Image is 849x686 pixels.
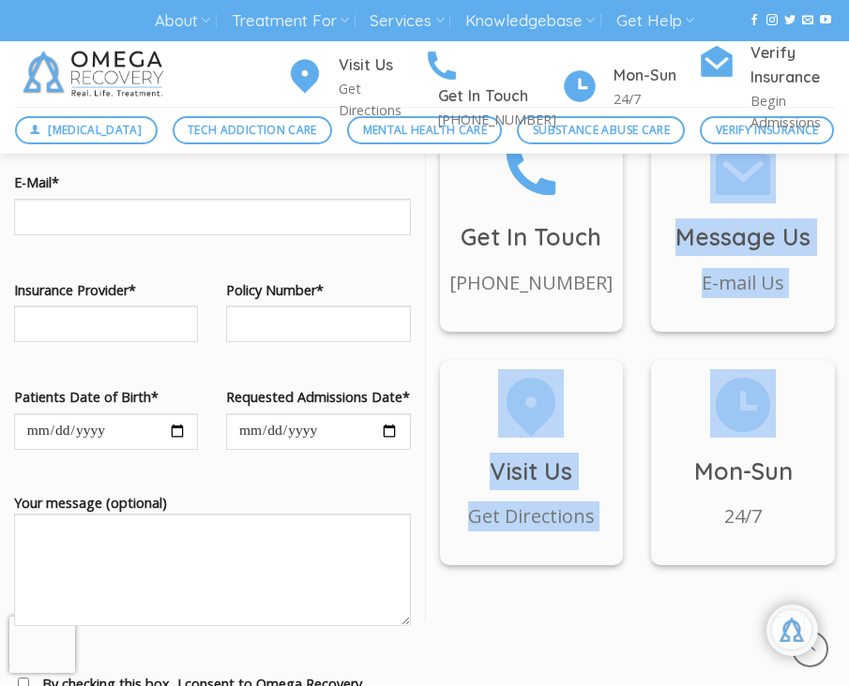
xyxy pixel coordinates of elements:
label: Insurance Provider* [14,279,198,301]
a: Tech Addiction Care [173,116,333,144]
a: Treatment For [232,4,349,38]
span: Tech Addiction Care [188,121,317,139]
a: Get Help [616,4,694,38]
h4: Get In Touch [438,84,560,109]
p: [PHONE_NUMBER] [440,268,624,298]
img: Omega Recovery [14,41,178,107]
a: Visit Us Get Directions [286,53,423,121]
h4: Mon-Sun [614,64,698,88]
h3: Get In Touch [440,218,624,256]
p: Begin Admissions [750,90,835,133]
textarea: Your message (optional) [14,514,411,626]
a: Message Us E-mail Us [651,135,835,298]
a: Visit Us Get Directions [440,369,624,532]
h3: Message Us [651,218,835,256]
p: 24/7 [651,501,835,531]
p: Get Directions [339,78,423,121]
a: Follow on Twitter [784,14,796,27]
a: [MEDICAL_DATA] [15,116,158,144]
label: Patients Date of Birth* [14,386,198,408]
a: Follow on YouTube [820,14,831,27]
a: Follow on Instagram [766,14,778,27]
a: Get In Touch [PHONE_NUMBER] [423,44,560,130]
a: Services [370,4,444,38]
p: 24/7 [614,88,698,110]
h3: Mon-Sun [651,453,835,490]
p: E-mail Us [651,268,835,298]
label: Your message (optional) [14,492,411,639]
span: [MEDICAL_DATA] [48,121,142,139]
a: About [155,4,210,38]
a: Knowledgebase [465,4,595,38]
label: Requested Admissions Date* [226,386,410,408]
h4: Visit Us [339,53,423,78]
a: Follow on Facebook [749,14,760,27]
a: Get In Touch [PHONE_NUMBER] [440,135,624,298]
label: Policy Number* [226,279,410,301]
p: Get Directions [440,501,624,531]
a: Verify Insurance Begin Admissions [698,41,835,133]
a: Send us an email [802,14,813,27]
h3: Visit Us [440,453,624,490]
p: [PHONE_NUMBER] [438,109,560,130]
h4: Verify Insurance [750,41,835,90]
label: E-Mail* [14,171,411,193]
